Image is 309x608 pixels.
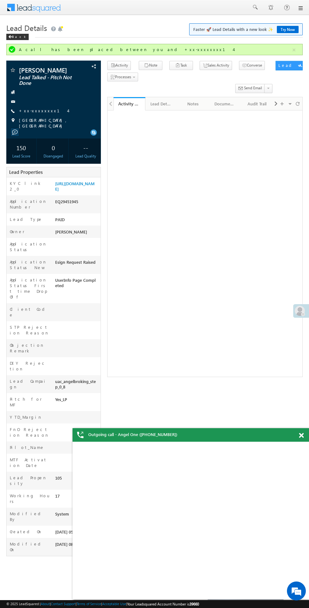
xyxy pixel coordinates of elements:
[10,180,49,192] label: KYC link 2_0
[10,457,49,468] label: MTF Activation Date
[241,97,273,110] a: Audit Trail
[54,541,101,550] div: [DATE] 08:34:09 PM
[77,602,101,606] a: Terms of Service
[139,61,162,70] button: Note
[8,142,35,153] div: 150
[19,67,76,73] span: [PERSON_NAME]
[8,153,35,159] div: Lead Score
[72,153,99,159] div: Lead Quality
[54,511,101,520] div: System
[278,62,305,68] div: Lead Actions
[107,61,131,70] button: Activity
[54,277,101,291] div: UserInfo Page Completed
[235,84,265,93] button: Send Email
[10,414,42,420] label: YTD_Margin
[41,602,50,606] a: About
[10,259,49,270] label: Application Status New
[107,73,138,82] button: Processes
[6,23,47,33] span: Lead Details
[115,74,131,79] span: Processes
[114,97,145,110] a: Activity History
[40,153,67,159] div: Disengaged
[214,100,236,108] div: Documents
[19,117,94,129] span: [GEOGRAPHIC_DATA], [GEOGRAPHIC_DATA]
[10,493,49,504] label: Working Hours
[10,396,49,408] label: Pitch for MF
[54,216,101,225] div: PAID
[200,61,232,70] button: Sales Activity
[55,229,87,234] span: [PERSON_NAME]
[244,85,262,91] span: Send Email
[10,511,49,522] label: Modified By
[182,100,203,108] div: Notes
[150,100,172,108] div: Lead Details
[193,26,299,32] span: Faster 🚀 Lead Details with a new look ✨
[10,427,49,438] label: FnO Rejection Reason
[10,529,42,534] label: Created On
[10,360,49,372] label: DIY Rejection
[10,198,49,210] label: Application Number
[10,342,49,354] label: Objection Remark
[10,229,25,234] label: Owner
[19,47,291,52] div: A call has been placed between you and +xx-xxxxxxxx14
[127,602,199,606] span: Your Leadsquared Account Number is
[54,396,101,405] div: Yes_LP
[277,26,299,33] a: Try Now
[10,378,49,390] label: Lead Campaign
[19,108,68,113] a: +xx-xxxxxxxx14
[177,97,209,110] a: Notes
[10,306,49,318] label: Client Code
[54,378,101,393] div: uac_angelbroking_step_0_8
[102,602,126,606] a: Acceptable Use
[169,61,193,70] button: Task
[145,97,177,110] a: Lead Details
[72,142,99,153] div: --
[10,541,49,552] label: Modified On
[54,198,101,207] div: EQ29451945
[54,475,101,484] div: 105
[51,602,76,606] a: Contact Support
[209,97,241,110] a: Documents
[55,181,95,192] a: [URL][DOMAIN_NAME]
[6,33,32,39] a: Back
[10,216,43,222] label: Lead Type
[54,493,101,502] div: 17
[40,142,67,153] div: 0
[10,445,44,450] label: Pilot_Name
[54,529,101,538] div: [DATE] 05:51:07 PM
[10,277,49,300] label: Application Status First time Drop Off
[10,475,49,486] label: Lead Propensity
[19,74,76,86] span: Lead Talked - Pitch Not Done
[6,601,199,607] span: © 2025 LeadSquared | | | | |
[9,169,43,175] span: Lead Properties
[10,324,49,336] label: STP Rejection Reason
[10,241,49,252] label: Application Status
[6,34,29,40] div: Back
[239,61,265,70] button: Converse
[118,101,141,107] div: Activity History
[276,61,303,70] button: Lead Actions
[246,100,267,108] div: Audit Trail
[54,259,101,268] div: Esign Request Raised
[88,432,177,437] span: Outgoing call - Angel One ([PHONE_NUMBER])
[189,602,199,606] span: 39660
